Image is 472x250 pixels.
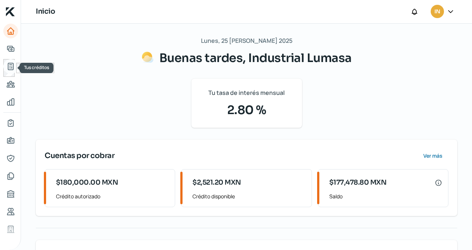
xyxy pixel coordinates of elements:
a: Mi contrato [3,116,18,130]
a: Industria [3,222,18,237]
span: Crédito disponible [192,192,305,201]
a: Adelantar facturas [3,41,18,56]
span: Ver más [423,153,442,158]
button: Ver más [417,148,448,163]
a: Representantes [3,151,18,166]
a: Tus créditos [3,59,18,74]
a: Información general [3,133,18,148]
img: Saludos [142,51,153,63]
span: IN [434,7,440,16]
span: $177,478.80 MXN [329,178,387,188]
a: Buró de crédito [3,186,18,201]
a: Pago a proveedores [3,77,18,92]
a: Documentos [3,169,18,184]
span: Crédito autorizado [56,192,169,201]
a: Inicio [3,24,18,38]
span: Tu tasa de interés mensual [208,88,285,98]
a: Referencias [3,204,18,219]
span: Tus créditos [24,64,49,71]
span: Buenas tardes, Industrial Lumasa [159,51,352,65]
span: Cuentas por cobrar [45,150,114,161]
span: $2,521.20 MXN [192,178,241,188]
span: Saldo [329,192,442,201]
span: 2.80 % [200,101,293,119]
span: $180,000.00 MXN [56,178,118,188]
span: Lunes, 25 [PERSON_NAME] 2025 [201,35,292,46]
h1: Inicio [36,6,55,17]
a: Mis finanzas [3,95,18,109]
